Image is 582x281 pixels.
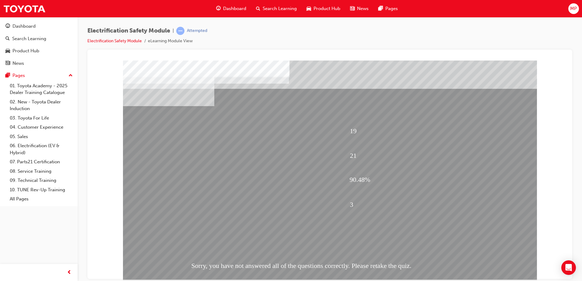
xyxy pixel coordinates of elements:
a: Electrification Safety Module [87,38,142,43]
div: Pages [12,72,25,79]
div: Open Intercom Messenger [561,260,576,275]
span: news-icon [350,5,355,12]
span: car-icon [307,5,311,12]
span: search-icon [5,36,10,42]
div: Sorry, you have not answered all of the questions correctly. Please retake the quiz. [99,193,396,217]
span: Electrification Safety Module [87,27,170,34]
a: search-iconSearch Learning [251,2,302,15]
a: 03. Toyota For Life [7,113,75,123]
span: guage-icon [5,24,10,29]
a: Product Hub [2,45,75,57]
img: Trak [3,2,46,16]
a: 05. Sales [7,132,75,141]
div: 90.48% [258,108,424,131]
span: MP [570,5,577,12]
a: 06. Electrification (EV & Hybrid) [7,141,75,157]
div: 3 [258,133,424,155]
span: News [357,5,369,12]
span: Search Learning [263,5,297,12]
div: 21 [258,84,424,106]
li: eLearning Module View [148,38,193,45]
a: 01. Toyota Academy - 2025 Dealer Training Catalogue [7,81,75,97]
span: news-icon [5,61,10,66]
a: All Pages [7,194,75,204]
span: Pages [385,5,398,12]
span: | [173,27,174,34]
a: news-iconNews [345,2,373,15]
span: guage-icon [216,5,221,12]
span: up-icon [68,72,73,80]
a: 07. Parts21 Certification [7,157,75,167]
a: car-iconProduct Hub [302,2,345,15]
a: Dashboard [2,21,75,32]
span: Product Hub [314,5,340,12]
span: learningRecordVerb_ATTEMPT-icon [176,27,184,35]
span: pages-icon [5,73,10,78]
a: 02. New - Toyota Dealer Induction [7,97,75,113]
span: prev-icon [67,269,72,276]
a: 04. Customer Experience [7,123,75,132]
div: Dashboard [12,23,36,30]
a: Search Learning [2,33,75,44]
button: Pages [2,70,75,81]
a: News [2,58,75,69]
div: Attempted [187,28,207,34]
div: News [12,60,24,67]
div: Search Learning [12,35,46,42]
div: Product Hub [12,47,39,54]
span: car-icon [5,48,10,54]
a: 09. Technical Training [7,176,75,185]
button: MP [568,3,579,14]
span: pages-icon [378,5,383,12]
span: search-icon [256,5,260,12]
a: 08. Service Training [7,167,75,176]
a: 10. TUNE Rev-Up Training [7,185,75,195]
button: DashboardSearch LearningProduct HubNews [2,19,75,70]
a: guage-iconDashboard [211,2,251,15]
a: pages-iconPages [373,2,403,15]
span: Dashboard [223,5,246,12]
div: 19 [258,59,424,82]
